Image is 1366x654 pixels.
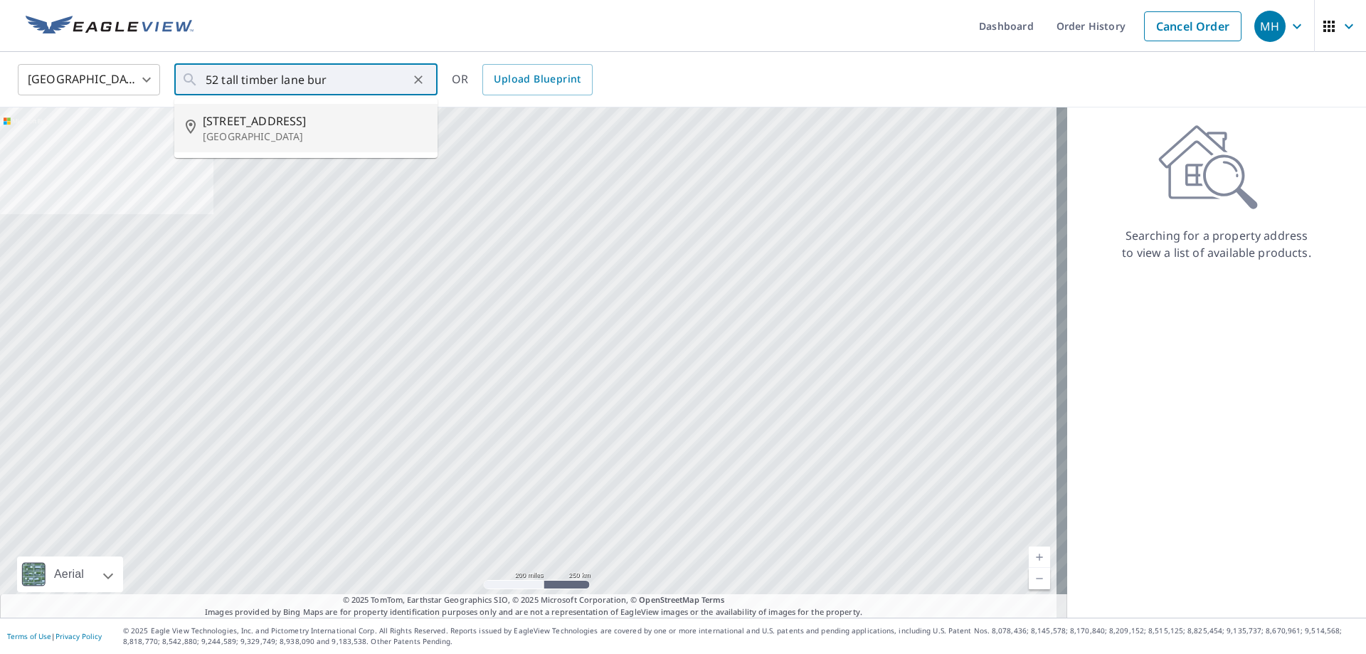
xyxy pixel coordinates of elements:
p: | [7,632,102,640]
span: [STREET_ADDRESS] [203,112,426,130]
a: Upload Blueprint [482,64,592,95]
input: Search by address or latitude-longitude [206,60,408,100]
p: [GEOGRAPHIC_DATA] [203,130,426,144]
img: EV Logo [26,16,194,37]
a: Current Level 5, Zoom In [1029,547,1050,568]
div: Aerial [17,557,123,592]
span: © 2025 TomTom, Earthstar Geographics SIO, © 2025 Microsoft Corporation, © [343,594,725,606]
div: Aerial [50,557,88,592]
a: Privacy Policy [55,631,102,641]
a: Terms [701,594,725,605]
p: Searching for a property address to view a list of available products. [1121,227,1312,261]
p: © 2025 Eagle View Technologies, Inc. and Pictometry International Corp. All Rights Reserved. Repo... [123,626,1359,647]
a: Cancel Order [1144,11,1241,41]
div: OR [452,64,593,95]
a: Terms of Use [7,631,51,641]
div: [GEOGRAPHIC_DATA] [18,60,160,100]
div: MH [1254,11,1286,42]
a: OpenStreetMap [639,594,699,605]
span: Upload Blueprint [494,70,581,88]
a: Current Level 5, Zoom Out [1029,568,1050,589]
button: Clear [408,70,428,90]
